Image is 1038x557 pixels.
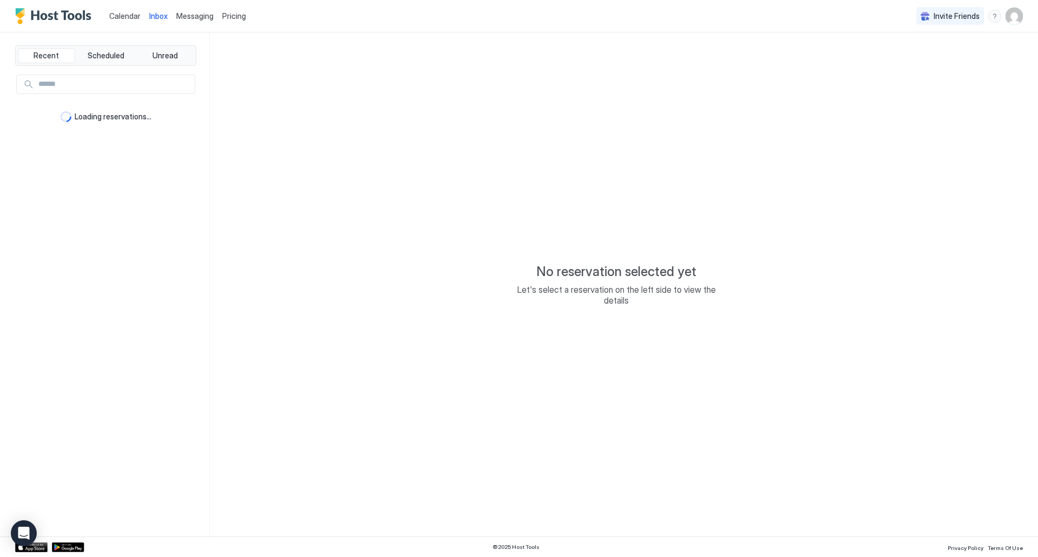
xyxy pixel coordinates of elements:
[493,543,540,551] span: © 2025 Host Tools
[11,520,37,546] div: Open Intercom Messenger
[988,541,1023,553] a: Terms Of Use
[88,51,124,61] span: Scheduled
[61,111,71,122] div: loading
[15,542,48,552] a: App Store
[109,11,141,21] span: Calendar
[15,45,196,66] div: tab-group
[52,542,84,552] a: Google Play Store
[34,75,195,93] input: Input Field
[109,10,141,22] a: Calendar
[176,11,214,21] span: Messaging
[34,51,59,61] span: Recent
[15,8,96,24] a: Host Tools Logo
[934,11,980,21] span: Invite Friends
[176,10,214,22] a: Messaging
[508,284,724,306] span: Let's select a reservation on the left side to view the details
[948,545,983,551] span: Privacy Policy
[136,48,194,63] button: Unread
[18,48,75,63] button: Recent
[988,10,1001,23] div: menu
[536,264,696,280] span: No reservation selected yet
[988,545,1023,551] span: Terms Of Use
[152,51,178,61] span: Unread
[149,11,168,21] span: Inbox
[222,11,246,21] span: Pricing
[948,541,983,553] a: Privacy Policy
[77,48,135,63] button: Scheduled
[1006,8,1023,25] div: User profile
[149,10,168,22] a: Inbox
[75,112,151,122] span: Loading reservations...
